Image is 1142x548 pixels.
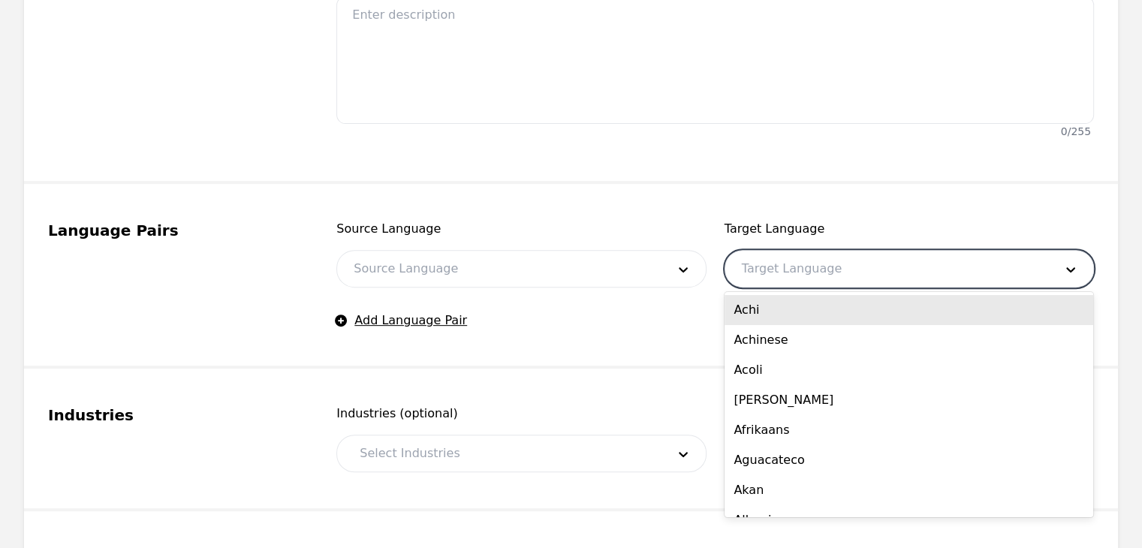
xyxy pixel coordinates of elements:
[336,405,706,423] span: Industries (optional)
[336,312,467,330] button: Add Language Pair
[725,505,1093,535] div: Albanian
[725,445,1093,475] div: Aguacateco
[725,415,1093,445] div: Afrikaans
[725,385,1093,415] div: [PERSON_NAME]
[725,220,1094,238] span: Target Language
[725,325,1093,355] div: Achinese
[725,475,1093,505] div: Akan
[725,295,1093,325] div: Achi
[336,220,706,238] span: Source Language
[48,405,300,426] legend: Industries
[48,220,300,241] legend: Language Pairs
[725,355,1093,385] div: Acoli
[1061,124,1091,139] div: 0 / 255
